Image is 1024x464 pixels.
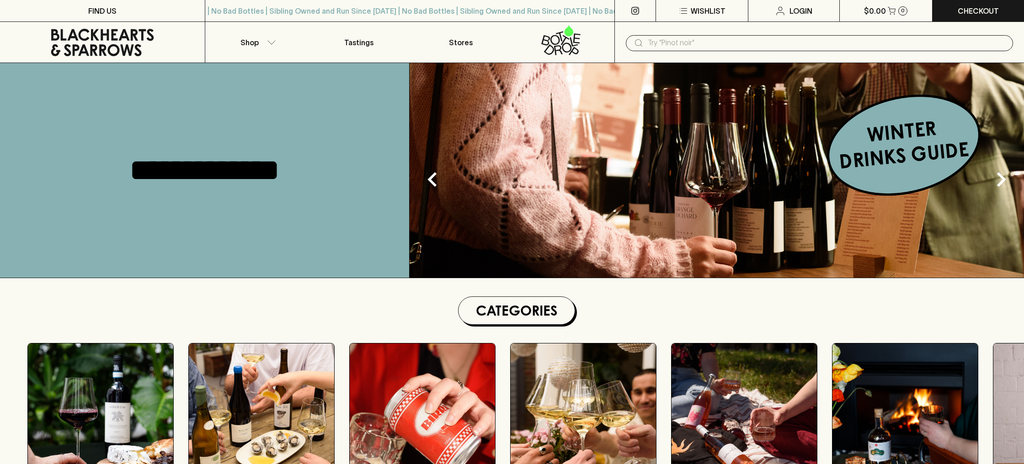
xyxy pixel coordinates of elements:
button: Shop [205,22,308,63]
p: $0.00 [864,5,886,16]
h1: Categories [462,301,571,321]
p: FIND US [88,5,117,16]
p: Shop [240,37,259,48]
p: Stores [449,37,473,48]
button: Next [983,161,1019,198]
a: Stores [410,22,512,63]
p: Tastings [344,37,373,48]
a: Tastings [308,22,410,63]
button: Previous [414,161,451,198]
img: optimise [410,63,1024,278]
p: Login [789,5,812,16]
input: Try "Pinot noir" [648,36,1006,50]
p: 0 [901,8,905,13]
p: Checkout [958,5,999,16]
p: Wishlist [691,5,725,16]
